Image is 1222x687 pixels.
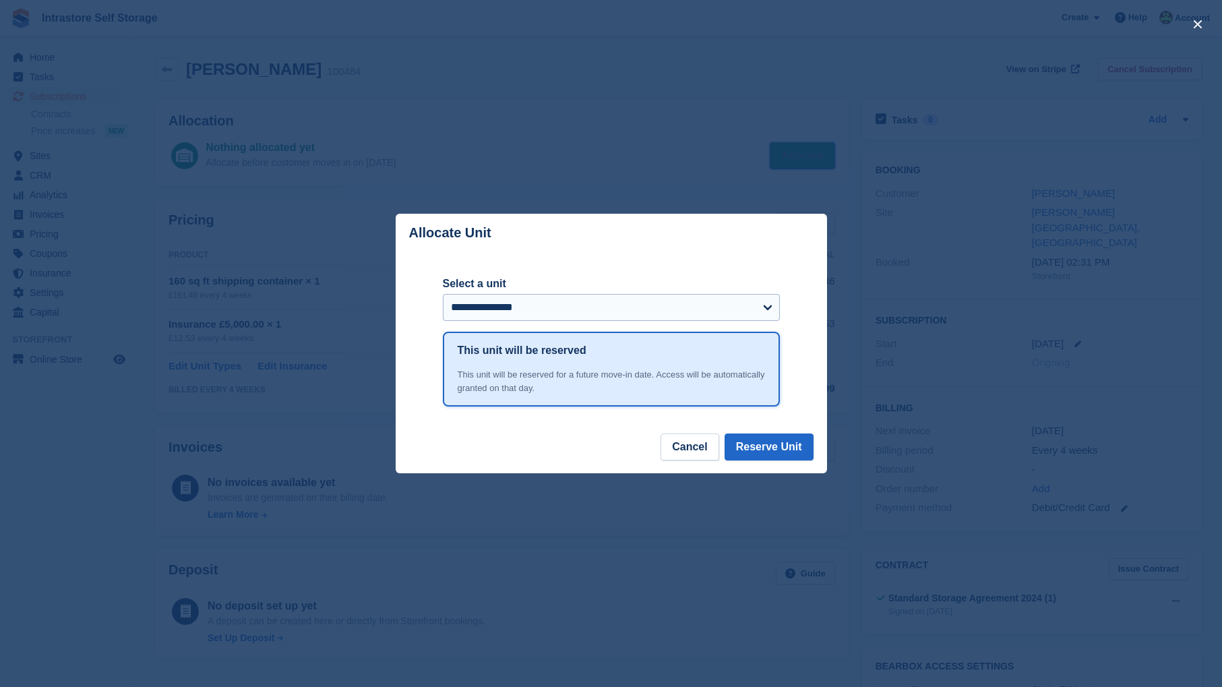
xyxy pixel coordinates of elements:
[725,434,814,460] button: Reserve Unit
[409,225,491,241] p: Allocate Unit
[443,276,780,292] label: Select a unit
[458,368,765,394] div: This unit will be reserved for a future move-in date. Access will be automatically granted on tha...
[1187,13,1209,35] button: close
[661,434,719,460] button: Cancel
[458,342,586,359] h1: This unit will be reserved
